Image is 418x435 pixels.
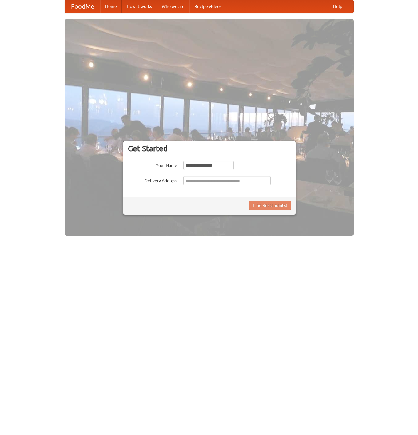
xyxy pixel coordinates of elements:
[189,0,226,13] a: Recipe videos
[100,0,122,13] a: Home
[128,144,291,153] h3: Get Started
[128,161,177,168] label: Your Name
[122,0,157,13] a: How it works
[128,176,177,184] label: Delivery Address
[249,201,291,210] button: Find Restaurants!
[157,0,189,13] a: Who we are
[328,0,347,13] a: Help
[65,0,100,13] a: FoodMe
